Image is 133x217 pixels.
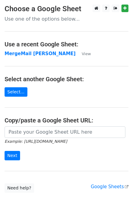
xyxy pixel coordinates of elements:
[5,5,128,13] h3: Choose a Google Sheet
[5,41,128,48] h4: Use a recent Google Sheet:
[5,75,128,83] h4: Select another Google Sheet:
[5,51,75,56] a: MergeMail [PERSON_NAME]
[5,139,67,144] small: Example: [URL][DOMAIN_NAME]
[5,16,128,22] p: Use one of the options below...
[5,126,125,138] input: Paste your Google Sheet URL here
[5,183,34,193] a: Need help?
[82,52,91,56] small: View
[5,87,27,97] a: Select...
[91,184,128,189] a: Google Sheets
[5,151,20,160] input: Next
[75,51,91,56] a: View
[5,117,128,124] h4: Copy/paste a Google Sheet URL:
